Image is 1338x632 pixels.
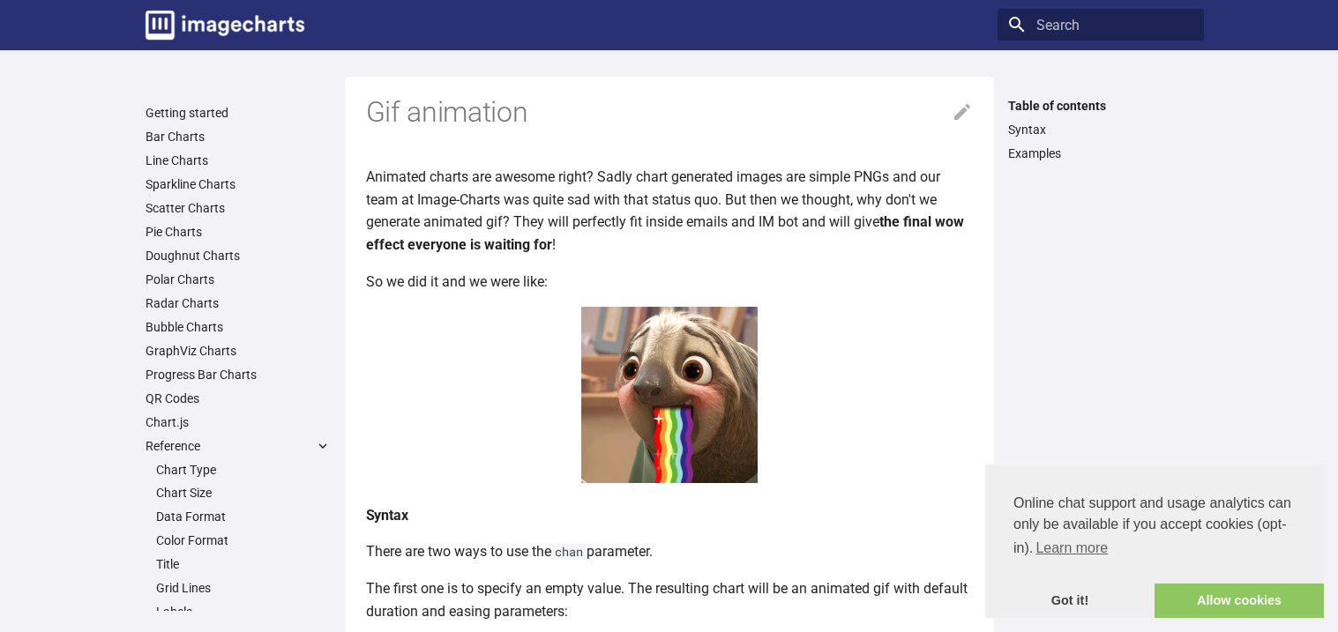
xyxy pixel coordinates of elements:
[146,390,331,406] a: QR Codes
[146,343,331,359] a: GraphViz Charts
[146,11,304,40] img: logo
[156,604,331,620] a: Labels
[985,584,1155,619] a: dismiss cookie message
[156,509,331,524] a: Data Format
[366,540,973,563] p: There are two ways to use the parameter.
[146,319,331,335] a: Bubble Charts
[138,4,311,47] a: Image-Charts documentation
[1008,122,1193,138] a: Syntax
[1033,535,1110,561] a: learn more about cookies
[156,580,331,596] a: Grid Lines
[146,248,331,264] a: Doughnut Charts
[146,367,331,383] a: Progress Bar Charts
[146,152,331,168] a: Line Charts
[146,438,331,454] label: Reference
[1008,145,1193,161] a: Examples
[156,462,331,478] a: Chart Type
[985,465,1324,618] div: cookieconsent
[998,9,1204,41] input: Search
[146,105,331,121] a: Getting started
[366,577,973,622] p: The first one is to specify an empty value. The resulting chart will be an animated gif with defa...
[146,200,331,216] a: Scatter Charts
[581,307,758,483] img: woot
[146,414,331,430] a: Chart.js
[551,544,587,560] code: chan
[156,532,331,548] a: Color Format
[146,271,331,287] a: Polar Charts
[156,485,331,501] a: Chart Size
[366,504,973,527] h4: Syntax
[366,271,973,294] p: So we did it and we were like:
[1013,493,1296,561] span: Online chat support and usage analytics can only be available if you accept cookies (opt-in).
[366,94,973,131] h1: Gif animation
[146,224,331,240] a: Pie Charts
[1155,584,1324,619] a: allow cookies
[146,295,331,311] a: Radar Charts
[998,98,1204,161] nav: Table of contents
[146,176,331,192] a: Sparkline Charts
[146,129,331,145] a: Bar Charts
[156,556,331,572] a: Title
[366,166,973,256] p: Animated charts are awesome right? Sadly chart generated images are simple PNGs and our team at I...
[998,98,1204,114] label: Table of contents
